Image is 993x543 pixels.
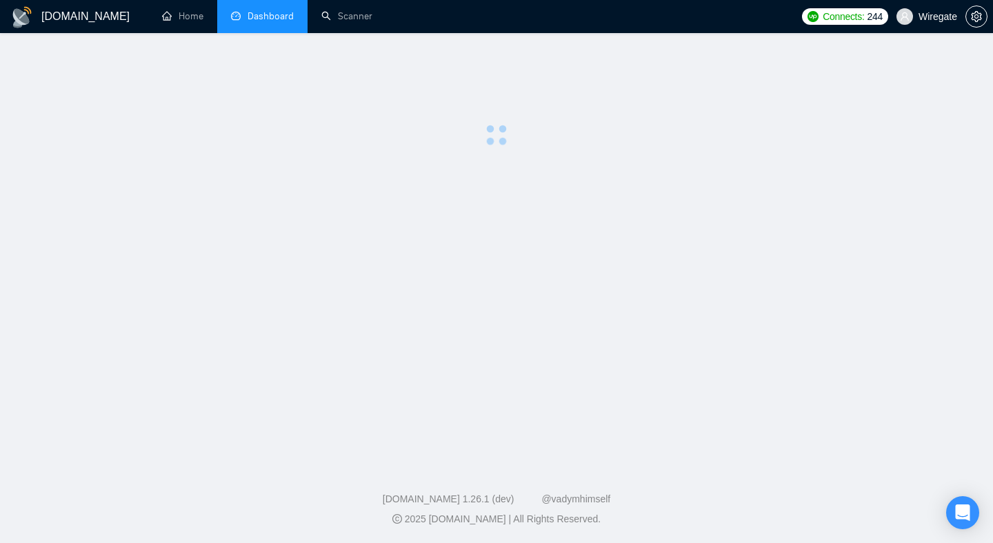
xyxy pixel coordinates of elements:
[383,493,514,504] a: [DOMAIN_NAME] 1.26.1 (dev)
[900,12,910,21] span: user
[823,9,864,24] span: Connects:
[321,10,372,22] a: searchScanner
[541,493,610,504] a: @vadymhimself
[808,11,819,22] img: upwork-logo.png
[248,10,294,22] span: Dashboard
[392,514,402,524] span: copyright
[946,496,979,529] div: Open Intercom Messenger
[966,11,987,22] span: setting
[867,9,883,24] span: 244
[231,11,241,21] span: dashboard
[965,11,987,22] a: setting
[162,10,203,22] a: homeHome
[11,6,33,28] img: logo
[965,6,987,28] button: setting
[11,512,982,526] div: 2025 [DOMAIN_NAME] | All Rights Reserved.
